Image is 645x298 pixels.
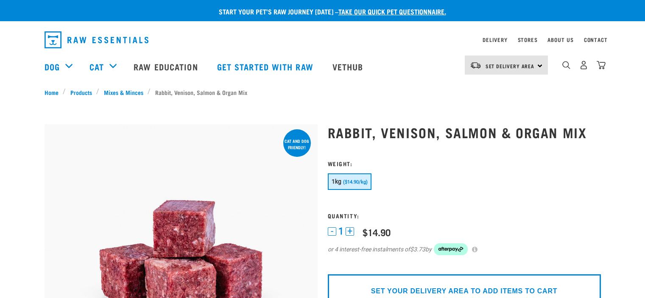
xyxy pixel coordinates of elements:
img: Raw Essentials Logo [45,31,148,48]
img: home-icon@2x.png [597,61,606,70]
img: user.png [579,61,588,70]
img: van-moving.png [470,61,481,69]
a: Products [66,88,96,97]
nav: dropdown navigation [38,28,608,52]
span: ($14.90/kg) [343,179,368,185]
p: SET YOUR DELIVERY AREA TO ADD ITEMS TO CART [371,286,557,296]
a: Dog [45,60,60,73]
span: 1 [338,227,343,236]
a: Raw Education [125,50,208,84]
h3: Quantity: [328,212,601,219]
span: 1kg [332,178,342,185]
a: Stores [518,38,538,41]
a: Mixes & Minces [99,88,148,97]
button: - [328,227,336,236]
button: + [346,227,354,236]
a: Cat [89,60,104,73]
span: $3.73 [410,245,425,254]
button: 1kg ($14.90/kg) [328,173,371,190]
a: Vethub [324,50,374,84]
a: Contact [584,38,608,41]
img: Afterpay [434,243,468,255]
img: home-icon-1@2x.png [562,61,570,69]
span: Set Delivery Area [486,64,535,67]
a: Home [45,88,63,97]
a: About Us [547,38,573,41]
nav: breadcrumbs [45,88,601,97]
a: Get started with Raw [209,50,324,84]
div: or 4 interest-free instalments of by [328,243,601,255]
div: $14.90 [363,227,391,237]
h3: Weight: [328,160,601,167]
a: take our quick pet questionnaire. [338,9,446,13]
h1: Rabbit, Venison, Salmon & Organ Mix [328,125,601,140]
a: Delivery [483,38,507,41]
